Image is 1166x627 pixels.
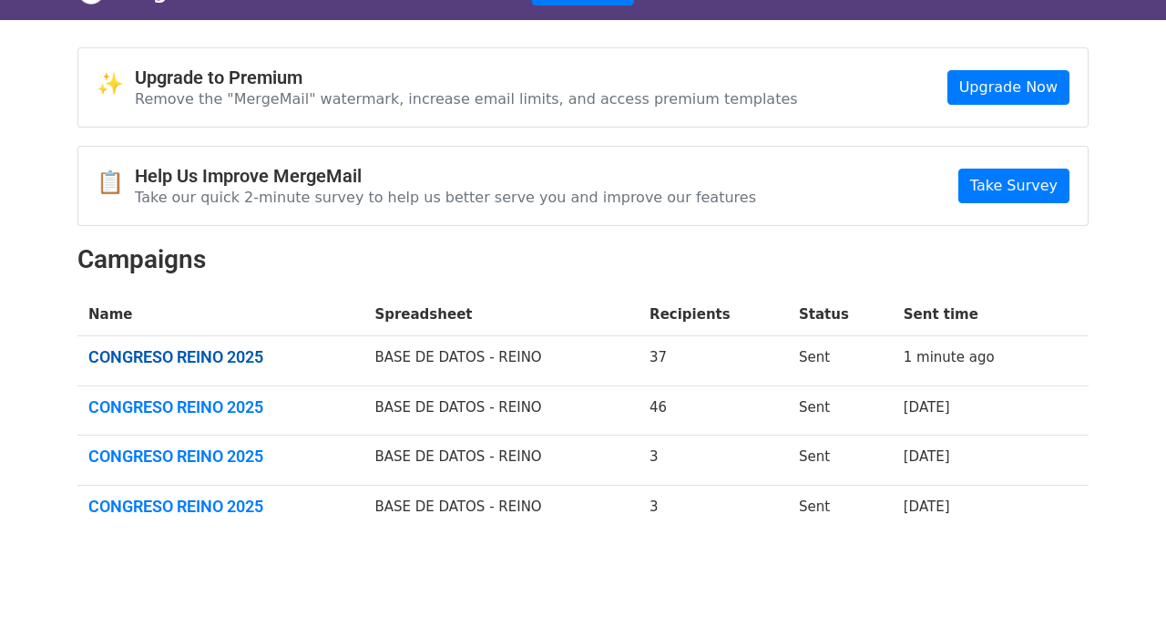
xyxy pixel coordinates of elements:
td: Sent [788,385,893,436]
td: Sent [788,485,893,534]
th: Spreadsheet [363,293,639,336]
th: Status [788,293,893,336]
a: [DATE] [904,399,950,416]
span: ✨ [97,71,135,98]
td: 3 [639,436,788,486]
td: 46 [639,385,788,436]
td: 3 [639,485,788,534]
td: BASE DE DATOS - REINO [363,485,639,534]
a: 1 minute ago [904,349,995,365]
h4: Upgrade to Premium [135,67,798,88]
a: CONGRESO REINO 2025 [88,347,353,367]
th: Recipients [639,293,788,336]
a: [DATE] [904,448,950,465]
a: CONGRESO REINO 2025 [88,397,353,417]
a: CONGRESO REINO 2025 [88,497,353,517]
h4: Help Us Improve MergeMail [135,165,756,187]
a: Upgrade Now [947,70,1069,105]
h2: Campaigns [77,244,1089,275]
iframe: Chat Widget [1075,540,1166,627]
a: CONGRESO REINO 2025 [88,447,353,467]
td: BASE DE DATOS - REINO [363,385,639,436]
td: 37 [639,336,788,386]
td: Sent [788,436,893,486]
p: Take our quick 2-minute survey to help us better serve you and improve our features [135,188,756,207]
td: BASE DE DATOS - REINO [363,436,639,486]
td: Sent [788,336,893,386]
span: 📋 [97,170,135,196]
td: BASE DE DATOS - REINO [363,336,639,386]
p: Remove the "MergeMail" watermark, increase email limits, and access premium templates [135,89,798,108]
a: [DATE] [904,499,950,515]
a: Take Survey [958,169,1069,203]
th: Sent time [893,293,1057,336]
th: Name [77,293,363,336]
div: Widget de chat [1075,540,1166,627]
